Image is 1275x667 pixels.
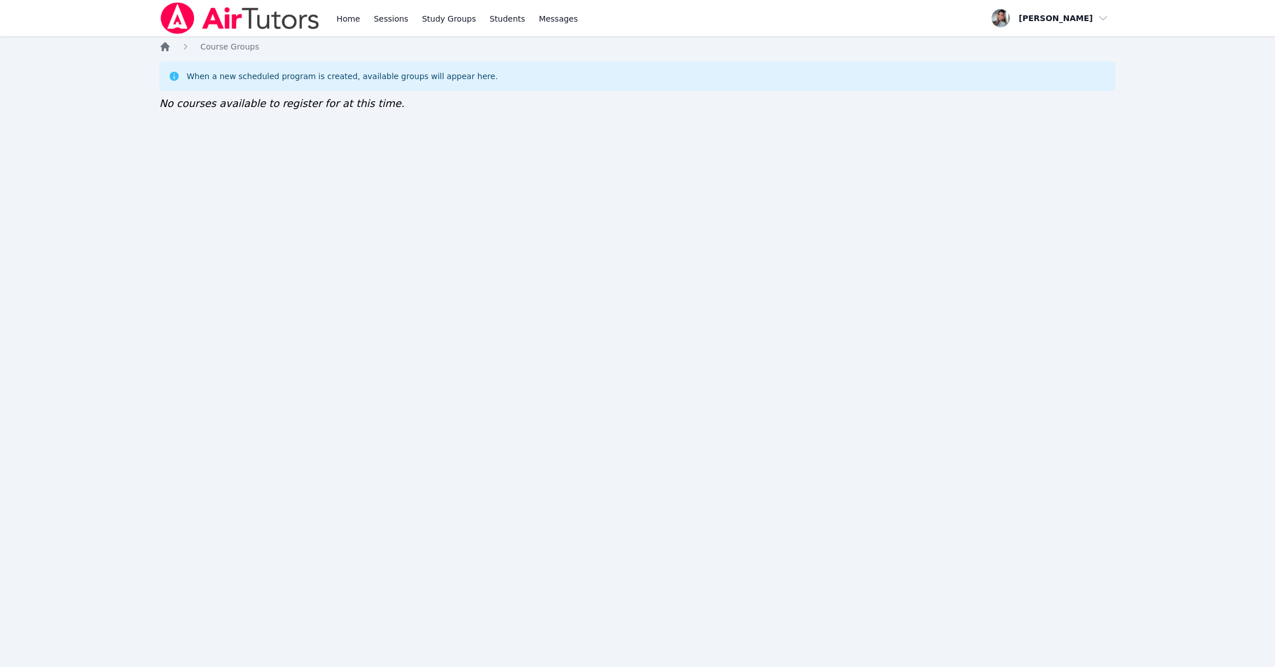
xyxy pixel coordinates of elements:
nav: Breadcrumb [159,41,1116,52]
img: Air Tutors [159,2,320,34]
span: Course Groups [200,42,259,51]
a: Course Groups [200,41,259,52]
span: No courses available to register for at this time. [159,97,405,109]
span: Messages [539,13,578,24]
div: When a new scheduled program is created, available groups will appear here. [187,71,498,82]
